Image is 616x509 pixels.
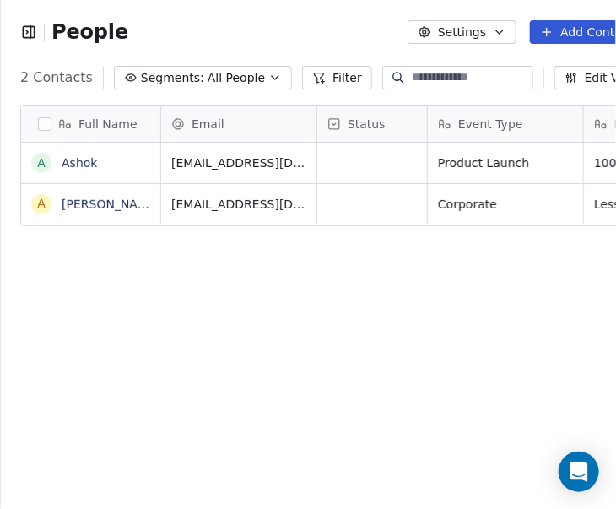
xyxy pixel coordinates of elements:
span: [EMAIL_ADDRESS][DOMAIN_NAME] [171,196,306,213]
div: Email [161,106,316,142]
span: Email [192,116,224,133]
span: Full Name [78,116,138,133]
div: Status [317,106,427,142]
a: Ashok [62,156,97,170]
span: Status [348,116,386,133]
span: Corporate [438,196,573,213]
div: Full Name [21,106,160,142]
span: All People [208,69,265,87]
span: Event Type [458,116,523,133]
span: 2 Contacts [20,68,93,88]
div: Open Intercom Messenger [559,452,599,492]
div: A [37,154,46,172]
button: Settings [408,20,516,44]
span: People [51,19,128,45]
span: Product Launch [438,154,573,171]
div: Event Type [428,106,583,142]
span: Segments: [141,69,204,87]
button: Filter [302,66,372,89]
a: [PERSON_NAME] [62,198,159,211]
div: A [37,195,46,213]
span: [EMAIL_ADDRESS][DOMAIN_NAME] [171,154,306,171]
